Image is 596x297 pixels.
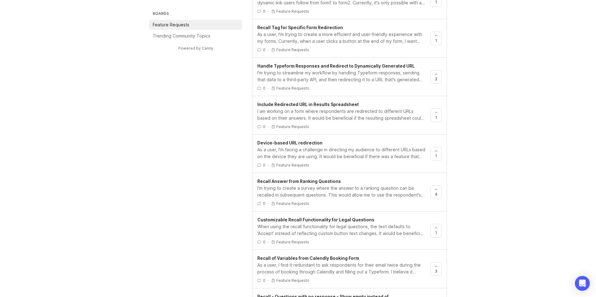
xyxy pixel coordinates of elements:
div: As a user, I'm facing a challenge in directing my audience to different URLs based on the device ... [257,146,426,160]
span: 1 [435,153,437,158]
a: Recall of Variables from Calendly Booking FormAs a user, I find it redundant to ask respondents f... [257,255,431,283]
div: · [268,9,269,14]
div: As a user, I'm trying to create a more efficient and user-friendly experience with my forms. Curr... [257,31,426,45]
p: Feature Requests [276,278,309,283]
button: 1 [431,109,442,122]
span: 0 [263,86,265,91]
button: 3 [431,262,442,276]
p: Feature Requests [153,22,189,28]
span: 1 [435,115,437,120]
span: 0 [263,47,265,52]
div: I'm trying to create a survey where the answer to a ranking question can be recalled in subsequen... [257,185,426,198]
div: I am working on a form where respondents are redirected to different URLs based on their answers.... [257,108,426,122]
div: · [268,278,269,283]
button: 1 [431,32,442,45]
div: · [268,86,269,91]
p: Feature Requests [276,240,309,245]
div: · [268,239,269,245]
div: · [268,162,269,168]
p: Feature Requests [276,9,309,14]
span: 1 [435,38,437,43]
span: Recall Answer from Ranking Questions [257,179,341,184]
span: 0 [263,278,265,283]
span: Recall Tag for Specific Form Redirection [257,25,343,30]
button: 2 [431,70,442,84]
span: 0 [263,124,265,129]
span: Recall of Variables from Calendly Booking Form [257,255,359,261]
div: · [268,124,269,129]
button: 1 [431,224,442,237]
span: 0 [263,162,265,168]
span: 0 [263,9,265,14]
div: Open Intercom Messenger [575,276,590,291]
span: 0 [263,239,265,245]
a: Powered by Canny [177,45,214,52]
h3: Boards [151,10,242,19]
a: Handle Typeform Responses and Redirect to Dynamically Generated URLI'm trying to streamline my wo... [257,63,431,91]
span: Customizable Recall Functionality for Legal Questions [257,217,374,222]
p: Feature Requests [276,86,309,91]
p: Feature Requests [276,47,309,52]
div: · [268,201,269,206]
span: Handle Typeform Responses and Redirect to Dynamically Generated URL [257,63,415,69]
span: 1 [435,230,437,235]
span: 3 [435,268,437,274]
div: As a user, I find it redundant to ask respondents for their email twice during the process of boo... [257,262,426,275]
p: Feature Requests [276,201,309,206]
a: Recall Answer from Ranking QuestionsI'm trying to create a survey where the answer to a ranking q... [257,178,431,206]
a: Customizable Recall Functionality for Legal QuestionsWhen using the recall functionality for lega... [257,216,431,245]
a: Feature Requests [149,20,242,30]
a: Include Redirected URL in Results SpreadsheetI am working on a form where respondents are redirec... [257,101,431,129]
a: Device-based URL redirectionAs a user, I'm facing a challenge in directing my audience to differe... [257,140,431,168]
button: 4 [431,185,442,199]
a: Recall Tag for Specific Form RedirectionAs a user, I'm trying to create a more efficient and user... [257,24,431,52]
button: 1 [431,147,442,161]
span: 4 [435,192,437,197]
p: Feature Requests [276,163,309,168]
p: Feature Requests [276,124,309,129]
span: Device-based URL redirection [257,140,323,145]
span: 0 [263,201,265,206]
div: · [268,47,269,52]
p: Trending Community Topics [153,33,210,39]
div: When using the recall functionality for legal questions, the text defaults to 'Accept' instead of... [257,223,426,237]
a: Trending Community Topics [149,31,242,41]
div: I'm trying to streamline my workflow by handling Typeform responses, sending that data to a third... [257,69,426,83]
span: Include Redirected URL in Results Spreadsheet [257,102,359,107]
span: 2 [435,76,437,82]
